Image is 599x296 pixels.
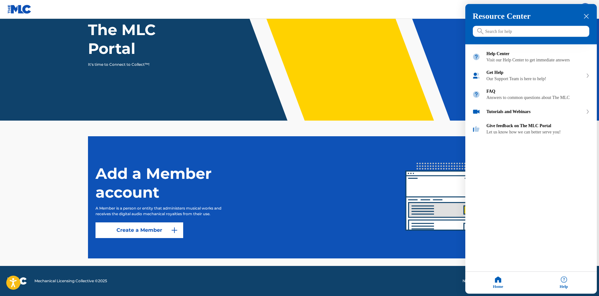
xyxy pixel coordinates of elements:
[472,53,480,61] img: module icon
[465,44,597,138] div: Resource center home modules
[472,125,480,133] img: module icon
[487,58,590,63] div: Visit our Help Center to get immediate answers
[487,89,590,94] div: FAQ
[465,48,597,66] div: Help Center
[473,12,589,21] h3: Resource Center
[586,110,590,114] svg: expand
[472,72,480,80] img: module icon
[487,76,583,81] div: Our Support Team is here to help!
[472,91,480,99] img: module icon
[465,120,597,138] div: Give feedback on The MLC Portal
[487,109,583,114] div: Tutorials and Webinars
[477,28,483,34] svg: icon
[465,272,531,294] div: Home
[487,130,590,135] div: Let us know how we can better serve you!
[586,74,590,78] svg: expand
[465,44,597,138] div: entering resource center home
[531,272,597,294] div: Help
[487,123,590,128] div: Give feedback on The MLC Portal
[465,66,597,85] div: Get Help
[465,104,597,120] div: Tutorials and Webinars
[487,70,583,75] div: Get Help
[473,26,589,37] input: Search for help
[487,95,590,100] div: Answers to common questions about The MLC
[472,108,480,116] img: module icon
[487,51,590,56] div: Help Center
[465,85,597,104] div: FAQ
[583,13,589,19] div: close resource center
